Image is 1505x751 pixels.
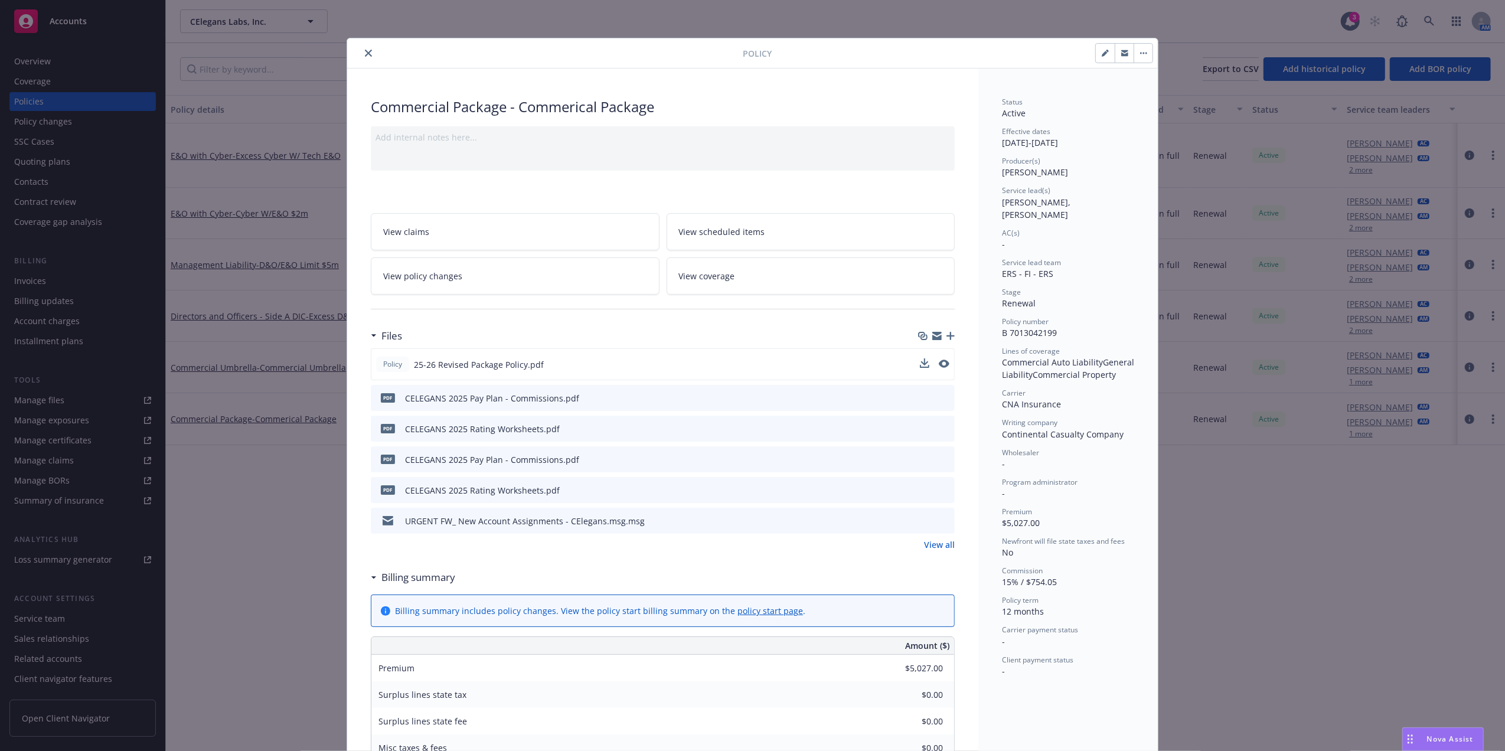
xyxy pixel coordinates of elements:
span: Commercial Property [1033,369,1116,380]
span: pdf [381,455,395,463]
a: policy start page [737,605,803,616]
span: 25-26 Revised Package Policy.pdf [414,358,544,371]
button: preview file [939,360,949,368]
span: No [1002,547,1013,558]
button: preview file [939,358,949,371]
button: preview file [939,423,950,435]
a: View policy changes [371,257,660,295]
button: preview file [939,515,950,527]
span: pdf [381,485,395,494]
span: [PERSON_NAME] [1002,166,1068,178]
span: Carrier payment status [1002,625,1078,635]
span: Amount ($) [905,639,949,652]
span: Effective dates [1002,126,1050,136]
input: 0.00 [873,686,950,704]
span: Lines of coverage [1002,346,1060,356]
span: General Liability [1002,357,1137,380]
span: Service lead team [1002,257,1061,267]
h3: Files [381,328,402,344]
span: Policy term [1002,595,1039,605]
span: CNA Insurance [1002,399,1061,410]
button: download file [920,515,930,527]
div: CELEGANS 2025 Rating Worksheets.pdf [405,423,560,435]
button: download file [920,484,930,497]
button: Nova Assist [1402,727,1484,751]
button: close [361,46,376,60]
button: preview file [939,484,950,497]
div: Drag to move [1403,728,1418,750]
span: Carrier [1002,388,1026,398]
a: View coverage [667,257,955,295]
button: download file [920,358,929,368]
div: CELEGANS 2025 Pay Plan - Commissions.pdf [405,392,579,404]
span: Surplus lines state fee [378,716,467,727]
a: View scheduled items [667,213,955,250]
span: pdf [381,424,395,433]
span: Surplus lines state tax [378,689,466,700]
button: preview file [939,392,950,404]
span: 15% / $754.05 [1002,576,1057,587]
input: 0.00 [873,659,950,677]
button: preview file [939,453,950,466]
a: View all [924,538,955,551]
div: URGENT FW_ New Account Assignments - CElegans.msg.msg [405,515,645,527]
span: Nova Assist [1427,734,1474,744]
span: View coverage [679,270,735,282]
span: AC(s) [1002,228,1020,238]
span: - [1002,239,1005,250]
span: View policy changes [383,270,462,282]
span: Service lead(s) [1002,185,1050,195]
span: Stage [1002,287,1021,297]
span: View scheduled items [679,226,765,238]
a: View claims [371,213,660,250]
div: Commercial Package - Commerical Package [371,97,955,117]
span: Newfront will file state taxes and fees [1002,536,1125,546]
span: Wholesaler [1002,448,1039,458]
span: View claims [383,226,429,238]
button: download file [920,358,929,371]
div: Files [371,328,402,344]
input: 0.00 [873,713,950,730]
span: $5,027.00 [1002,517,1040,528]
span: Commission [1002,566,1043,576]
span: Producer(s) [1002,156,1040,166]
span: Continental Casualty Company [1002,429,1124,440]
span: Program administrator [1002,477,1078,487]
span: - [1002,636,1005,647]
span: - [1002,488,1005,499]
button: download file [920,453,930,466]
span: - [1002,665,1005,677]
div: CELEGANS 2025 Pay Plan - Commissions.pdf [405,453,579,466]
span: Premium [378,662,414,674]
div: Billing summary includes policy changes. View the policy start billing summary on the . [395,605,805,617]
span: Commercial Auto Liability [1002,357,1103,368]
span: Premium [1002,507,1032,517]
span: [PERSON_NAME], [PERSON_NAME] [1002,197,1073,220]
span: Writing company [1002,417,1057,427]
span: Client payment status [1002,655,1073,665]
span: Policy [381,359,404,370]
span: 12 months [1002,606,1044,617]
div: CELEGANS 2025 Rating Worksheets.pdf [405,484,560,497]
span: Active [1002,107,1026,119]
span: - [1002,458,1005,469]
span: Status [1002,97,1023,107]
h3: Billing summary [381,570,455,585]
span: Policy [743,47,772,60]
button: download file [920,392,930,404]
div: Billing summary [371,570,455,585]
span: Policy number [1002,316,1049,326]
span: B 7013042199 [1002,327,1057,338]
span: ERS - FI - ERS [1002,268,1053,279]
span: Renewal [1002,298,1036,309]
button: download file [920,423,930,435]
div: [DATE] - [DATE] [1002,126,1134,149]
span: pdf [381,393,395,402]
div: Add internal notes here... [376,131,950,143]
